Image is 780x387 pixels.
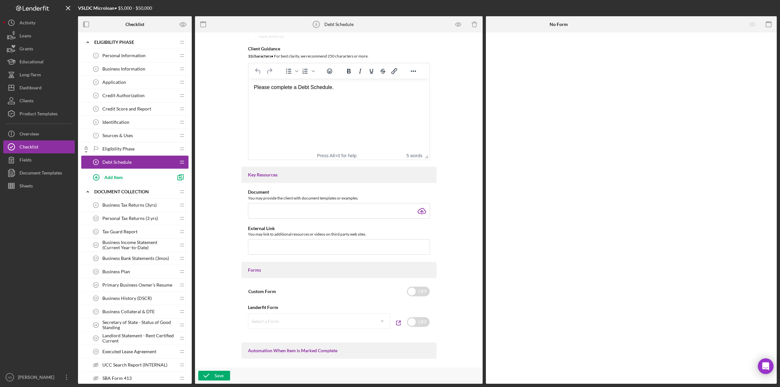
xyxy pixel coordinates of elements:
span: Sources & Uses [102,133,133,138]
tspan: 14 [94,270,97,273]
span: Business Collateral & DTE [102,309,155,314]
label: Custom Form [248,289,276,294]
span: Business Bank Statements (3mos) [102,256,169,261]
tspan: 19 [94,337,97,340]
button: Grants [3,42,75,55]
iframe: Rich Text Area [249,79,429,151]
div: Guarantor(s) [258,33,284,39]
button: Underline [366,67,377,76]
div: Checklist [19,140,38,155]
span: UCC Search Report (INTERNAL) [102,362,167,368]
div: Educational [19,55,44,70]
tspan: 8 [315,22,317,26]
div: Forms [248,267,430,273]
button: Undo [253,67,264,76]
span: Application [102,80,126,85]
button: Activity [3,16,75,29]
button: Clients [3,94,75,107]
div: Activity [19,16,35,31]
div: Long-Term [19,68,41,83]
tspan: 13 [94,257,97,260]
button: Add Item [88,171,172,184]
tspan: 3 [95,81,97,84]
span: Landlord Statement - Rent Certified Current [102,333,175,343]
tspan: 8 [95,161,97,164]
div: Fields [19,153,32,168]
span: Debt Schedule [102,160,132,165]
div: Dashboard [19,81,42,96]
b: No Form [550,22,568,27]
tspan: 17 [94,310,97,313]
button: Strikethrough [377,67,388,76]
a: Loans [3,29,75,42]
span: Business History (DSCR) [102,296,152,301]
span: Business Income Statement (Current Year-to-Date) [102,240,175,250]
a: Sheets [3,179,75,192]
div: Document Templates [19,166,62,181]
tspan: 10 [94,217,97,220]
button: Bold [343,67,354,76]
div: Add Item [104,171,123,183]
tspan: 15 [94,283,97,287]
div: Eligibility Phase [94,40,175,45]
button: Overview [3,127,75,140]
div: Product Templates [19,107,58,122]
button: Product Templates [3,107,75,120]
div: Document Collection [94,189,175,194]
tspan: 2 [95,67,97,71]
div: Clients [19,94,33,109]
b: Checklist [125,22,144,27]
button: Reveal or hide additional toolbar items [408,67,419,76]
button: Checklist [3,140,75,153]
button: Long-Term [3,68,75,81]
span: Business Information [102,66,145,71]
span: Personal Tax Returns (3 yrs) [102,216,158,221]
div: Open Intercom Messenger [758,358,773,374]
button: Document Templates [3,166,75,179]
text: AD [7,376,12,379]
tspan: 20 [94,350,97,353]
span: Credit Score and Report [102,106,151,111]
div: Save [214,371,224,381]
div: Loans [19,29,31,44]
button: Italic [354,67,365,76]
div: Grants [19,42,33,57]
tspan: 9 [95,203,97,207]
div: Overview [19,127,39,142]
div: Automation When Item is Marked Complete [248,348,430,353]
button: Fields [3,153,75,166]
div: Press Alt+0 for help [308,153,365,158]
div: Key Resources [248,172,430,177]
button: Dashboard [3,81,75,94]
tspan: 1 [95,54,97,57]
div: Sheets [19,179,33,194]
span: Business Tax Returns (3yrs) [102,202,157,208]
span: Secretary of State - Status of Good Standing [102,320,175,330]
span: Personal Information [102,53,146,58]
tspan: 5 [95,107,97,110]
b: Lenderfit Form [248,304,278,310]
div: Bullet list [283,67,299,76]
tspan: 7 [95,134,97,137]
tspan: 16 [94,297,97,300]
span: Business Plan [102,269,130,274]
tspan: 6 [95,121,97,124]
button: 5 words [407,153,422,158]
span: Eligibility Phase [102,146,135,151]
div: Debt Schedule [324,22,354,27]
div: [PERSON_NAME] [16,371,58,385]
b: VSLDC Microloan [78,5,114,11]
span: Tax Guard Report [102,229,137,234]
span: Identification [102,120,129,125]
div: Client Guidance [248,46,430,51]
button: Educational [3,55,75,68]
